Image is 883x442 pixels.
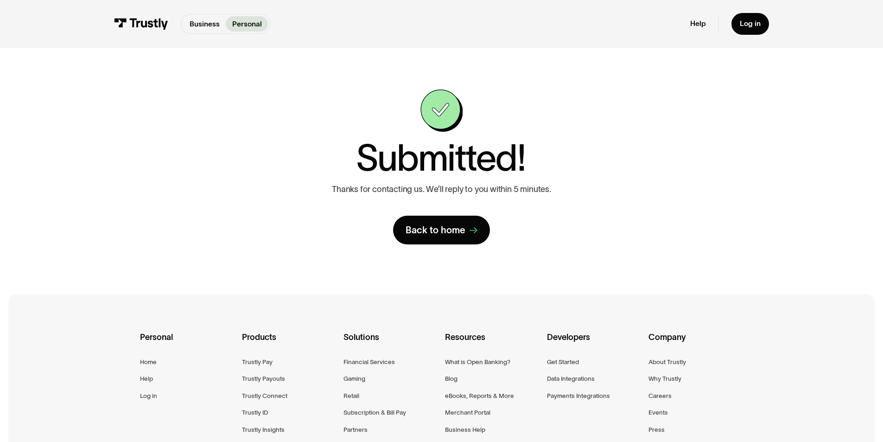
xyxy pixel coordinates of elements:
[343,391,359,401] a: Retail
[648,357,686,367] a: About Trustly
[356,140,525,176] h1: Submitted!
[547,357,579,367] a: Get Started
[242,357,273,367] a: Trustly Pay
[226,16,268,32] a: Personal
[140,331,234,357] div: Personal
[445,391,514,401] a: eBooks, Reports & More
[445,424,485,435] a: Business Help
[343,424,368,435] a: Partners
[731,13,769,35] a: Log in
[140,357,157,367] a: Home
[406,224,465,236] div: Back to home
[242,331,336,357] div: Products
[183,16,226,32] a: Business
[445,331,539,357] div: Resources
[445,373,457,384] a: Blog
[242,391,287,401] a: Trustly Connect
[242,373,285,384] a: Trustly Payouts
[343,407,406,418] a: Subscription & Bill Pay
[114,18,168,30] img: Trustly Logo
[343,357,395,367] a: Financial Services
[648,424,665,435] a: Press
[332,185,551,195] p: Thanks for contacting us. We’ll reply to you within 5 minutes.
[393,216,490,244] a: Back to home
[445,357,510,367] a: What is Open Banking?
[242,424,285,435] a: Trustly Insights
[190,19,220,30] p: Business
[547,391,610,401] a: Payments Integrations
[547,373,595,384] a: Data Integrations
[740,19,761,28] div: Log in
[343,373,365,384] a: Gaming
[648,373,681,384] a: Why Trustly
[232,19,262,30] p: Personal
[648,331,743,357] div: Company
[547,331,641,357] div: Developers
[648,407,668,418] a: Events
[648,391,672,401] a: Careers
[140,391,157,401] a: Log in
[343,331,438,357] div: Solutions
[242,407,268,418] a: Trustly ID
[140,373,153,384] a: Help
[690,19,706,28] a: Help
[445,407,490,418] a: Merchant Portal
